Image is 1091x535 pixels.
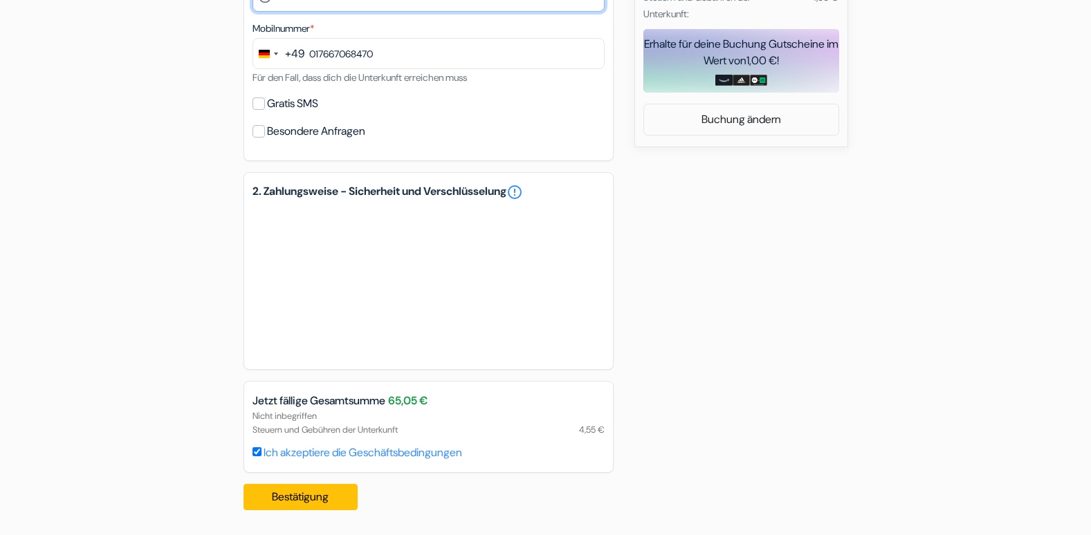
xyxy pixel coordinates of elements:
[264,445,462,460] a: Ich akzeptiere die Geschäftsbedingungen
[644,106,838,133] a: Buchung ändern
[643,36,839,69] div: Erhalte für deine Buchung Gutscheine im Wert von !
[253,39,304,68] button: Change country, selected Germany (+49)
[506,184,523,200] a: error_outline
[253,71,467,84] small: Für den Fall, dass dich die Unterkunft erreichen muss
[250,203,607,361] iframe: Sicherer Eingaberahmen für Zahlungen
[244,409,613,435] div: Nicht inbegriffen Steuern und Gebühren der Unterkunft
[244,484,358,510] button: Bestätigung
[746,53,777,68] span: 1,00 €
[267,122,365,141] label: Besondere Anfragen
[750,75,767,86] img: uber-uber-eats-card.png
[253,38,605,69] input: 1512 3456789
[253,21,314,36] label: Mobilnummer
[733,75,750,86] img: adidas-card.png
[388,393,428,409] span: 65,05 €
[267,94,318,113] label: Gratis SMS
[285,46,304,62] div: +49
[253,184,605,200] h5: 2. Zahlungsweise - Sicherheit und Verschlüsselung
[579,423,605,436] span: 4,55 €
[253,393,385,409] span: Jetzt fällige Gesamtsumme
[715,75,733,86] img: amazon-card-no-text.png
